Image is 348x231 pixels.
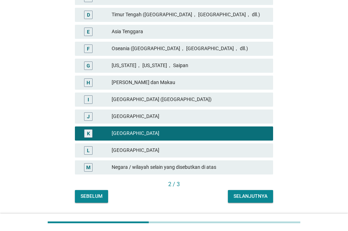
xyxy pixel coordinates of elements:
[87,28,90,35] div: E
[87,45,90,52] div: F
[228,190,273,203] button: Selanjutnya
[112,11,267,19] div: Timur Tengah ([GEOGRAPHIC_DATA]， [GEOGRAPHIC_DATA]， dll.)
[87,62,90,69] div: G
[86,164,90,171] div: M
[112,45,267,53] div: Oseania ([GEOGRAPHIC_DATA]， [GEOGRAPHIC_DATA]， dll.)
[81,192,102,200] div: Sebelum
[112,78,267,87] div: [PERSON_NAME] dan Makau
[88,96,89,103] div: I
[87,79,90,86] div: H
[87,11,90,18] div: D
[112,28,267,36] div: Asia Tenggara
[75,190,108,203] button: Sebelum
[112,146,267,155] div: [GEOGRAPHIC_DATA]
[112,129,267,138] div: [GEOGRAPHIC_DATA]
[112,61,267,70] div: [US_STATE]， [US_STATE]， Saipan
[112,95,267,104] div: [GEOGRAPHIC_DATA] ([GEOGRAPHIC_DATA])
[87,113,90,120] div: J
[87,130,90,137] div: K
[112,163,267,172] div: Negara / wilayah selain yang disebutkan di atas
[87,147,90,154] div: L
[75,180,273,189] div: 2 / 3
[112,112,267,121] div: [GEOGRAPHIC_DATA]
[234,192,267,200] div: Selanjutnya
